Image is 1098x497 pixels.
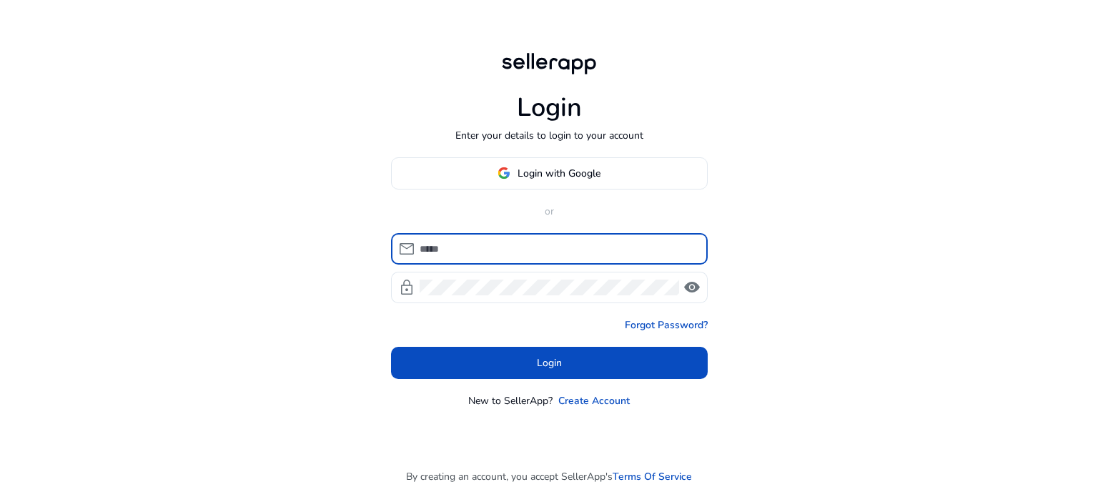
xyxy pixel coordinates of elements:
[398,279,415,296] span: lock
[391,204,708,219] p: or
[398,240,415,257] span: mail
[625,318,708,333] a: Forgot Password?
[518,166,600,181] span: Login with Google
[537,355,562,370] span: Login
[391,347,708,379] button: Login
[455,128,643,143] p: Enter your details to login to your account
[683,279,701,296] span: visibility
[558,393,630,408] a: Create Account
[391,157,708,190] button: Login with Google
[517,92,582,123] h1: Login
[468,393,553,408] p: New to SellerApp?
[498,167,510,179] img: google-logo.svg
[613,469,692,484] a: Terms Of Service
